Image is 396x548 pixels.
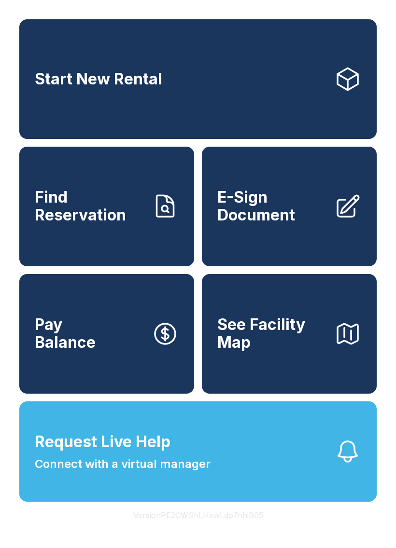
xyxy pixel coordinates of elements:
button: VersionPE2CWShLHxwLdo7nhiB05 [126,502,271,529]
span: Start New Rental [35,70,162,88]
span: E-Sign Document [217,189,326,224]
button: Request Live HelpConnect with a virtual manager [19,401,377,502]
span: Find Reservation [35,189,144,224]
span: See Facility Map [217,316,326,351]
a: PayBalance [19,274,194,394]
a: Start New Rental [19,19,377,139]
span: Connect with a virtual manager [35,455,211,473]
span: Pay Balance [35,316,96,351]
button: See Facility Map [202,274,377,394]
span: Request Live Help [35,430,170,453]
a: Find Reservation [19,147,194,266]
a: E-Sign Document [202,147,377,266]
